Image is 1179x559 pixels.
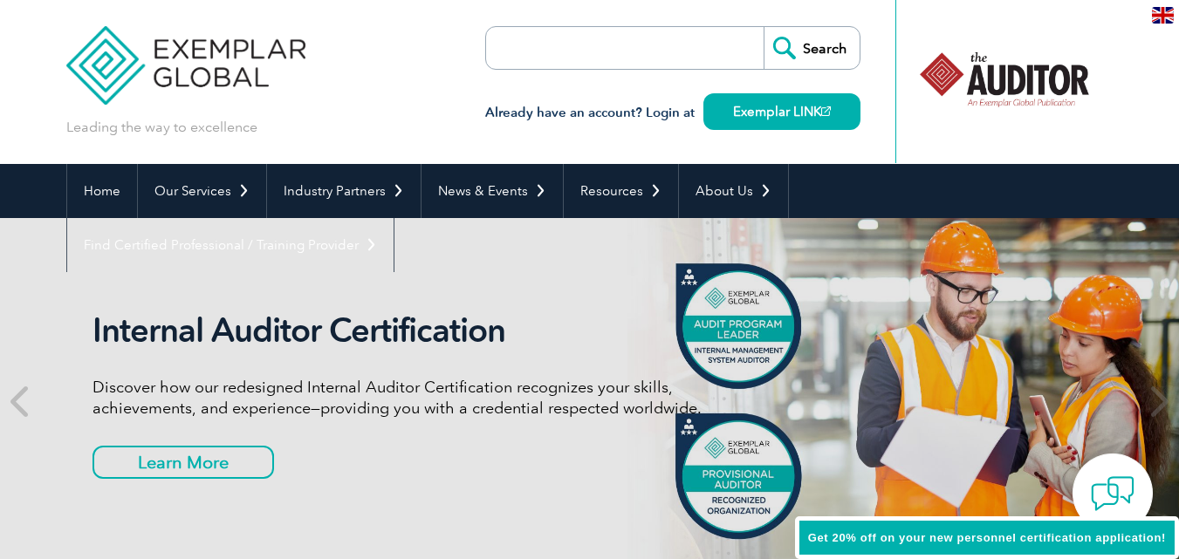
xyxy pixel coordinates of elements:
a: Home [67,164,137,218]
span: Get 20% off on your new personnel certification application! [808,531,1166,544]
input: Search [764,27,860,69]
p: Leading the way to excellence [66,118,257,137]
img: contact-chat.png [1091,472,1134,515]
img: open_square.png [821,106,831,116]
a: Our Services [138,164,266,218]
a: News & Events [422,164,563,218]
a: Learn More [93,446,274,479]
a: Resources [564,164,678,218]
a: Exemplar LINK [703,93,860,130]
img: en [1152,7,1174,24]
a: Find Certified Professional / Training Provider [67,218,394,272]
a: Industry Partners [267,164,421,218]
p: Discover how our redesigned Internal Auditor Certification recognizes your skills, achievements, ... [93,377,747,419]
h3: Already have an account? Login at [485,102,860,124]
h2: Internal Auditor Certification [93,310,747,351]
a: About Us [679,164,788,218]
